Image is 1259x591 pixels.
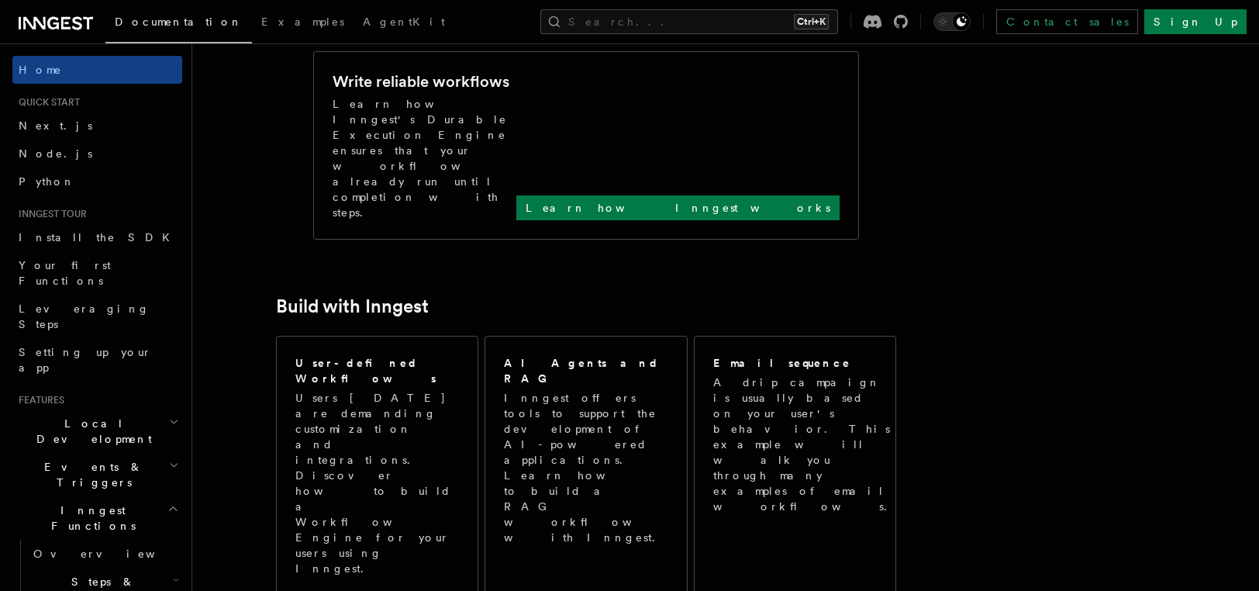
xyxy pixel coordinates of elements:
[504,390,670,545] p: Inngest offers tools to support the development of AI-powered applications. Learn how to build a ...
[12,503,167,534] span: Inngest Functions
[526,200,830,216] p: Learn how Inngest works
[27,540,182,568] a: Overview
[12,208,87,220] span: Inngest tour
[12,453,182,496] button: Events & Triggers
[12,168,182,195] a: Python
[996,9,1138,34] a: Contact sales
[19,231,179,244] span: Install the SDK
[933,12,971,31] button: Toggle dark mode
[12,56,182,84] a: Home
[19,175,75,188] span: Python
[295,355,459,386] h2: User-defined Workflows
[333,96,516,220] p: Learn how Inngest's Durable Execution Engine ensures that your workflow already run until complet...
[19,147,92,160] span: Node.js
[19,302,150,330] span: Leveraging Steps
[354,5,454,42] a: AgentKit
[12,338,182,382] a: Setting up your app
[540,9,838,34] button: Search...Ctrl+K
[713,355,851,371] h2: Email sequence
[12,251,182,295] a: Your first Functions
[12,416,169,447] span: Local Development
[115,16,243,28] span: Documentation
[261,16,344,28] span: Examples
[1144,9,1247,34] a: Sign Up
[363,16,445,28] span: AgentKit
[12,112,182,140] a: Next.js
[19,119,92,132] span: Next.js
[19,346,152,374] span: Setting up your app
[794,14,829,29] kbd: Ctrl+K
[33,548,193,560] span: Overview
[713,375,896,514] p: A drip campaign is usually based on your user's behavior. This example will walk you through many...
[504,355,670,386] h2: AI Agents and RAG
[276,295,429,317] a: Build with Inngest
[12,496,182,540] button: Inngest Functions
[19,62,62,78] span: Home
[516,195,840,220] a: Learn how Inngest works
[295,390,459,576] p: Users [DATE] are demanding customization and integrations. Discover how to build a Workflow Engin...
[333,71,509,92] h2: Write reliable workflows
[19,259,111,287] span: Your first Functions
[12,410,182,453] button: Local Development
[12,96,80,109] span: Quick start
[12,223,182,251] a: Install the SDK
[12,140,182,168] a: Node.js
[12,394,64,406] span: Features
[252,5,354,42] a: Examples
[105,5,252,43] a: Documentation
[12,295,182,338] a: Leveraging Steps
[12,459,169,490] span: Events & Triggers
